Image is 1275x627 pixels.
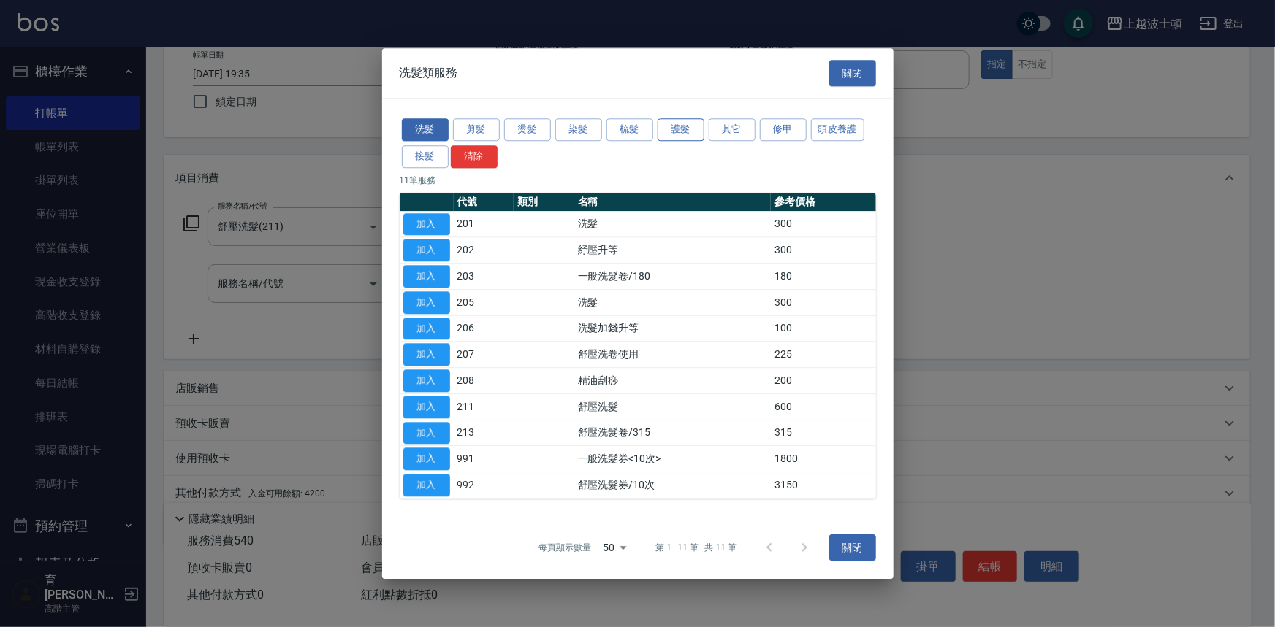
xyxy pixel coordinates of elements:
button: 加入 [403,369,450,392]
button: 加入 [403,396,450,418]
button: 加入 [403,265,450,288]
button: 加入 [403,213,450,236]
td: 洗髮加錢升等 [574,315,771,342]
button: 加入 [403,422,450,445]
td: 1800 [771,446,876,472]
button: 其它 [709,118,756,141]
button: 頭皮養護 [811,118,865,141]
button: 剪髮 [453,118,500,141]
p: 每頁顯示數量 [538,541,591,554]
td: 600 [771,394,876,420]
td: 203 [454,264,514,290]
button: 加入 [403,448,450,471]
td: 精油刮痧 [574,368,771,394]
td: 315 [771,420,876,446]
button: 加入 [403,291,450,314]
button: 加入 [403,474,450,496]
button: 加入 [403,239,450,262]
td: 180 [771,264,876,290]
td: 100 [771,315,876,342]
td: 紓壓升等 [574,237,771,264]
button: 修甲 [760,118,807,141]
td: 201 [454,211,514,237]
td: 211 [454,394,514,420]
td: 300 [771,211,876,237]
button: 護髮 [658,118,704,141]
button: 接髮 [402,145,449,168]
td: 洗髮 [574,211,771,237]
th: 類別 [514,193,574,212]
span: 洗髮類服務 [400,66,458,80]
th: 參考價格 [771,193,876,212]
button: 染髮 [555,118,602,141]
td: 205 [454,290,514,316]
td: 208 [454,368,514,394]
td: 3150 [771,472,876,499]
td: 舒壓洗卷使用 [574,342,771,368]
button: 加入 [403,344,450,366]
td: 300 [771,290,876,316]
td: 225 [771,342,876,368]
td: 992 [454,472,514,499]
button: 洗髮 [402,118,449,141]
td: 舒壓洗髮卷/315 [574,420,771,446]
div: 50 [597,528,632,567]
th: 名稱 [574,193,771,212]
button: 梳髮 [606,118,653,141]
td: 213 [454,420,514,446]
p: 第 1–11 筆 共 11 筆 [655,541,737,554]
button: 加入 [403,318,450,340]
td: 300 [771,237,876,264]
td: 舒壓洗髮 [574,394,771,420]
button: 關閉 [829,60,876,87]
td: 一般洗髮卷/180 [574,264,771,290]
button: 燙髮 [504,118,551,141]
td: 一般洗髮券<10次> [574,446,771,472]
td: 207 [454,342,514,368]
td: 洗髮 [574,290,771,316]
td: 202 [454,237,514,264]
th: 代號 [454,193,514,212]
td: 206 [454,315,514,342]
button: 清除 [451,145,498,168]
td: 991 [454,446,514,472]
td: 舒壓洗髮券/10次 [574,472,771,499]
p: 11 筆服務 [400,174,876,187]
td: 200 [771,368,876,394]
button: 關閉 [829,534,876,561]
